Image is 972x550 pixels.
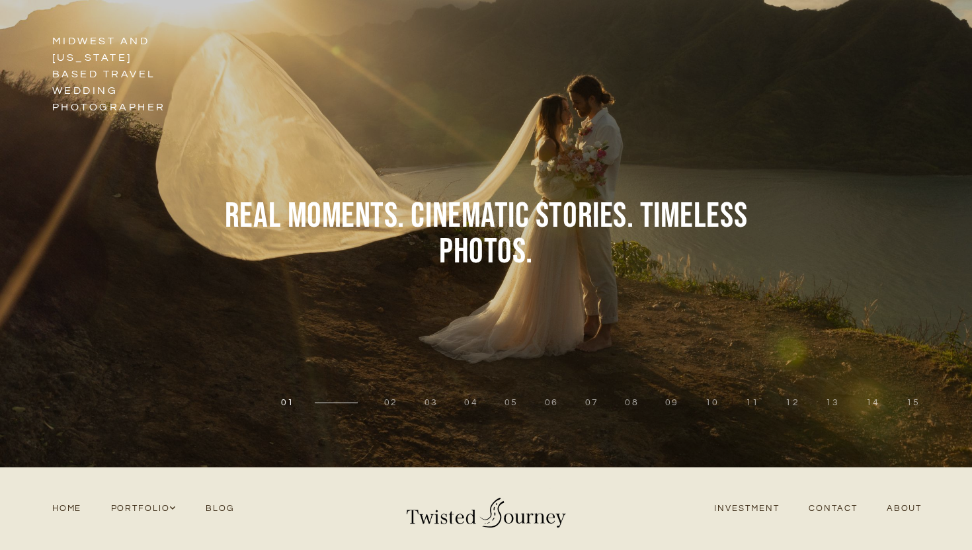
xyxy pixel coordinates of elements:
[786,397,799,410] button: 12 of 15
[536,198,633,234] span: stories.
[746,397,760,410] button: 11 of 15
[425,397,438,410] button: 3 of 15
[384,397,398,410] button: 2 of 15
[700,500,794,518] a: Investment
[38,500,97,518] a: Home
[191,500,249,518] a: Blog
[706,397,719,410] button: 10 of 15
[585,397,599,410] button: 7 of 15
[794,500,872,518] a: Contact
[464,397,478,410] button: 4 of 15
[907,397,920,410] button: 15 of 15
[403,488,569,530] img: Twisted Journey
[826,397,840,410] button: 13 of 15
[545,397,559,410] button: 6 of 15
[281,397,295,410] button: 1 of 15
[866,397,880,410] button: 14 of 15
[505,397,518,410] button: 5 of 15
[411,198,529,234] span: Cinematic
[665,397,679,410] button: 9 of 15
[439,234,533,270] span: Photos.
[872,500,937,518] a: About
[111,502,177,516] span: Portfolio
[625,397,639,410] button: 8 of 15
[288,198,405,234] span: Moments.
[97,500,192,518] a: Portfolio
